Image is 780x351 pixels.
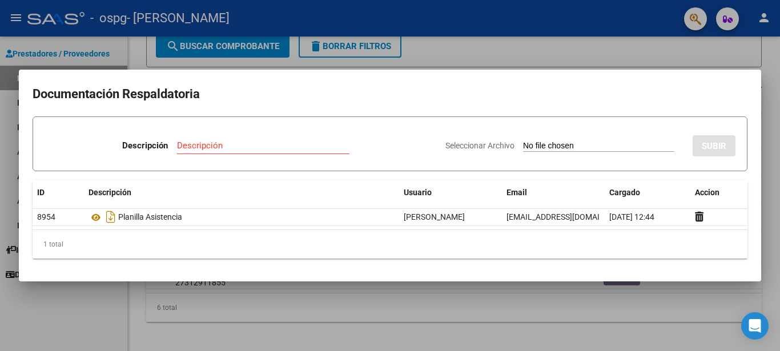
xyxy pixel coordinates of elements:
div: Open Intercom Messenger [741,312,769,340]
datatable-header-cell: ID [33,180,84,205]
span: Usuario [404,188,432,197]
span: [PERSON_NAME] [404,212,465,221]
span: Email [506,188,527,197]
datatable-header-cell: Usuario [399,180,502,205]
span: [EMAIL_ADDRESS][DOMAIN_NAME] [506,212,633,221]
datatable-header-cell: Accion [690,180,747,205]
datatable-header-cell: Email [502,180,605,205]
span: SUBIR [702,141,726,151]
div: Planilla Asistencia [89,208,395,226]
span: Accion [695,188,719,197]
button: SUBIR [693,135,735,156]
span: Cargado [609,188,640,197]
p: Descripción [122,139,168,152]
datatable-header-cell: Descripción [84,180,399,205]
i: Descargar documento [103,208,118,226]
span: [DATE] 12:44 [609,212,654,221]
span: 8954 [37,212,55,221]
span: Descripción [89,188,131,197]
div: 1 total [33,230,747,259]
span: ID [37,188,45,197]
span: Seleccionar Archivo [445,141,514,150]
h2: Documentación Respaldatoria [33,83,747,105]
datatable-header-cell: Cargado [605,180,690,205]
